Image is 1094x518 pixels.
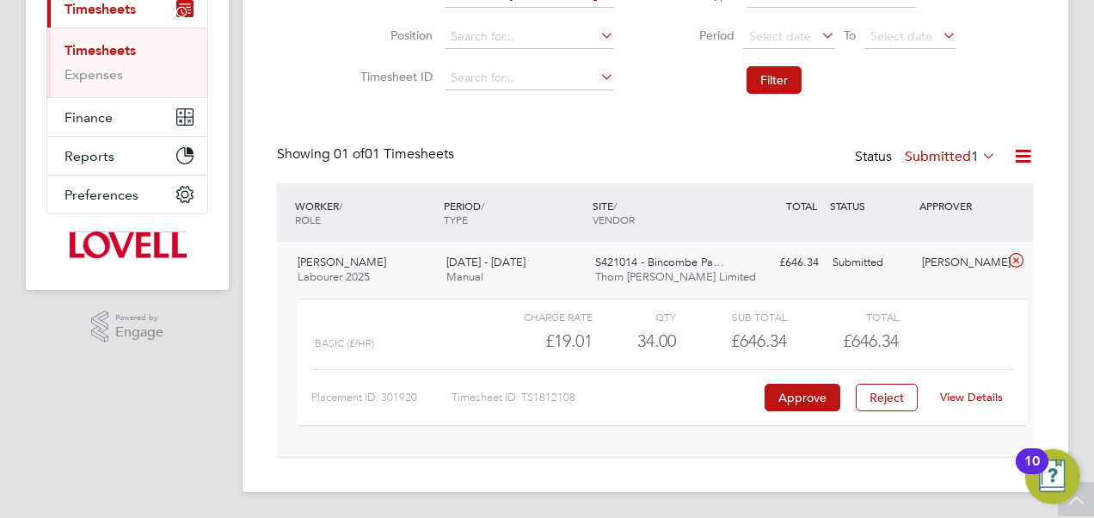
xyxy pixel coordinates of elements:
span: Select date [870,28,932,44]
span: 01 of [334,145,365,163]
div: Total [787,306,898,327]
span: / [339,199,342,213]
div: £646.34 [676,327,787,355]
label: Position [355,28,433,43]
span: Select date [749,28,811,44]
span: / [613,199,617,213]
span: Manual [446,269,483,284]
button: Open Resource Center, 10 new notifications [1025,449,1080,504]
button: Approve [765,384,840,411]
div: Status [855,145,999,170]
div: Showing [277,145,458,163]
a: Timesheets [65,42,136,59]
div: £646.34 [736,249,826,277]
span: Finance [65,109,113,126]
a: Go to home page [46,231,208,259]
label: Period [657,28,734,43]
div: APPROVER [915,190,1005,221]
span: To [839,24,861,46]
div: Charge rate [482,306,593,327]
div: 34.00 [593,327,676,355]
span: Powered by [115,311,163,325]
input: Search for... [445,66,614,90]
span: VENDOR [593,213,635,226]
div: PERIOD [439,190,588,235]
span: S421014 - Bincombe Pa… [595,255,724,269]
div: Submitted [826,249,915,277]
div: [PERSON_NAME] [915,249,1005,277]
span: 1 [971,148,979,165]
div: Timesheets [47,28,207,97]
div: WORKER [291,190,439,235]
label: Timesheet ID [355,69,433,84]
span: [PERSON_NAME] [298,255,386,269]
div: SITE [588,190,737,235]
img: lovell-logo-retina.png [68,231,186,259]
span: Timesheets [65,1,136,17]
span: ROLE [295,213,321,226]
div: £19.01 [482,327,593,355]
span: TOTAL [786,199,817,213]
span: Preferences [65,187,138,203]
div: Timesheet ID: TS1812108 [452,384,760,411]
button: Filter [747,66,802,94]
input: Search for... [445,25,614,49]
button: Reports [47,137,207,175]
span: Basic (£/HR) [315,337,374,349]
div: Placement ID: 301920 [311,384,452,411]
span: 01 Timesheets [334,145,454,163]
div: Sub Total [676,306,787,327]
button: Reject [856,384,918,411]
div: STATUS [826,190,915,221]
span: Engage [115,325,163,340]
a: Powered byEngage [91,311,164,343]
label: Submitted [905,148,996,165]
button: Preferences [47,176,207,213]
a: Expenses [65,66,123,83]
span: Labourer 2025 [298,269,370,284]
span: / [481,199,484,213]
div: 10 [1024,461,1040,484]
button: Finance [47,98,207,136]
span: £646.34 [843,330,899,351]
span: Reports [65,148,114,164]
span: [DATE] - [DATE] [446,255,525,269]
a: View Details [940,390,1003,404]
div: QTY [593,306,676,327]
span: TYPE [444,213,468,226]
span: Thorn [PERSON_NAME] Limited [595,269,756,284]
